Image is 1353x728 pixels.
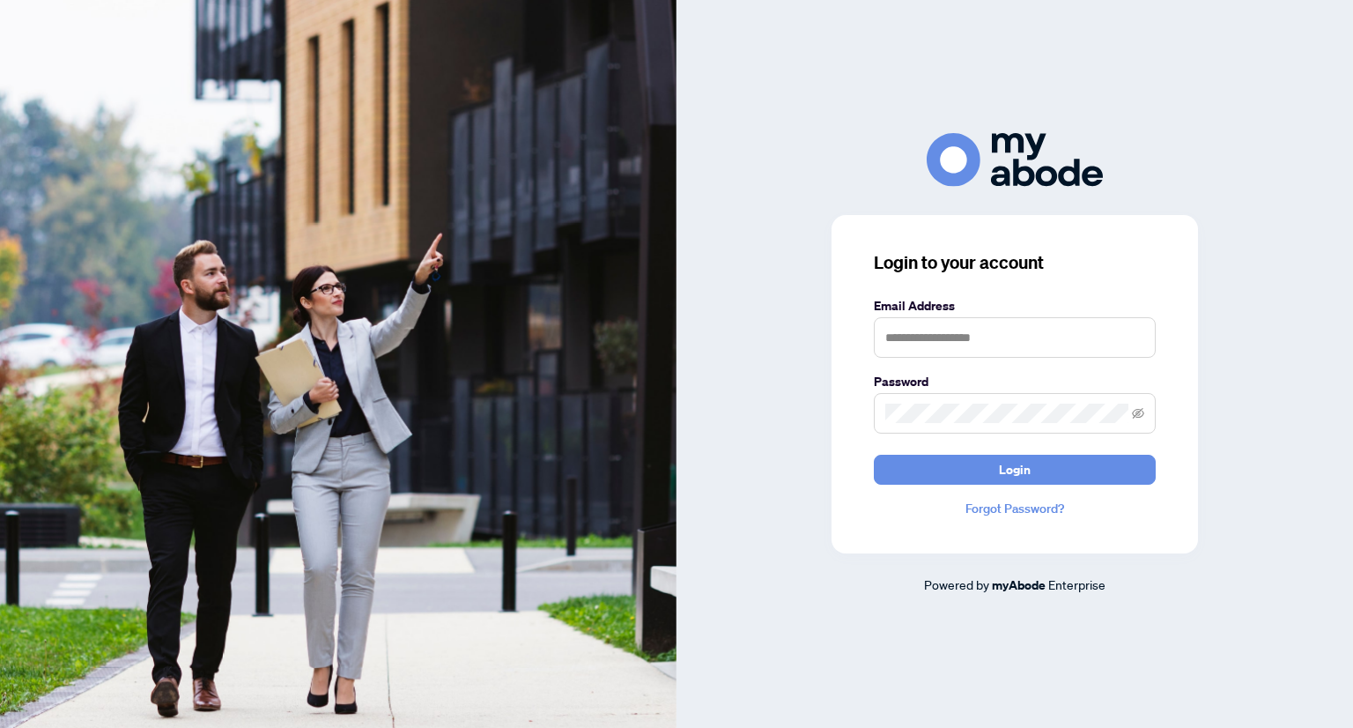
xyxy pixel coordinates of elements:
[874,499,1156,518] a: Forgot Password?
[874,296,1156,316] label: Email Address
[874,455,1156,485] button: Login
[874,250,1156,275] h3: Login to your account
[927,133,1103,187] img: ma-logo
[1048,576,1105,592] span: Enterprise
[874,372,1156,391] label: Password
[999,456,1031,484] span: Login
[992,576,1046,595] a: myAbode
[924,576,989,592] span: Powered by
[1132,407,1144,420] span: eye-invisible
